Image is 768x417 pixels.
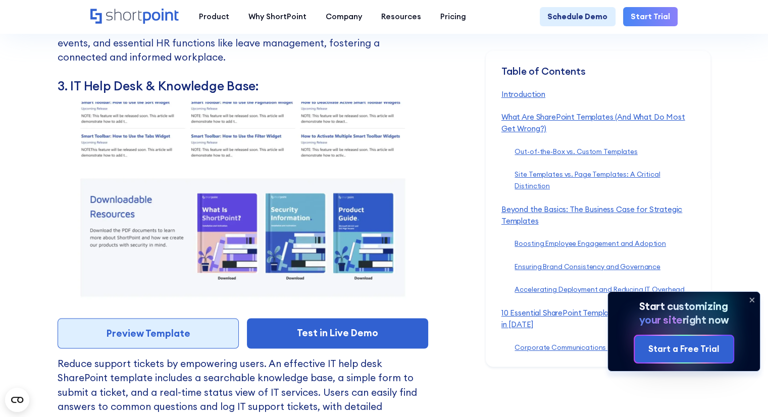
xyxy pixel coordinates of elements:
[189,7,239,26] a: Product
[501,204,682,226] a: Beyond the Basics: The Business Case for Strategic Templates‍
[440,11,466,23] div: Pricing
[501,308,693,329] a: 10 Essential SharePoint Templates Your Intranet Needs in [DATE]‍
[247,318,428,349] a: Test in Live Demo
[515,343,620,352] a: Corporate Communications Hub‍
[635,336,734,362] a: Start a Free Trial
[326,11,362,23] div: Company
[501,113,685,134] a: What Are SharePoint Templates (And What Do Most Get Wrong?)‍
[239,7,316,26] a: Why ShortPoint
[90,9,180,25] a: Home
[381,11,421,23] div: Resources
[501,66,695,89] div: Table of Contents ‍
[5,388,29,412] button: Open CMP widget
[248,11,306,23] div: Why ShortPoint
[58,318,239,349] a: Preview Template
[515,367,607,375] a: HR Employee Services Center‍
[515,147,637,156] a: Out-of-the-Box vs. Custom Templates‍
[515,240,666,248] a: Boosting Employee Engagement and Adoption‍
[501,89,545,99] a: Introduction‍
[540,7,615,26] a: Schedule Demo
[623,7,678,26] a: Start Trial
[58,101,428,310] img: IT Help Desk & Knowledge Base
[515,286,685,294] a: Accelerating Deployment and Reducing IT Overhead‍
[372,7,431,26] a: Resources
[515,171,660,191] a: Site Templates vs. Page Templates: A Critical Distinction‍
[431,7,476,26] a: Pricing
[515,263,660,271] a: Ensuring Brand Consistency and Governance‍
[648,343,720,356] div: Start a Free Trial
[58,79,428,94] h3: 3. IT Help Desk & Knowledge Base:
[587,300,768,417] iframe: Chat Widget
[199,11,229,23] div: Product
[316,7,372,26] a: Company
